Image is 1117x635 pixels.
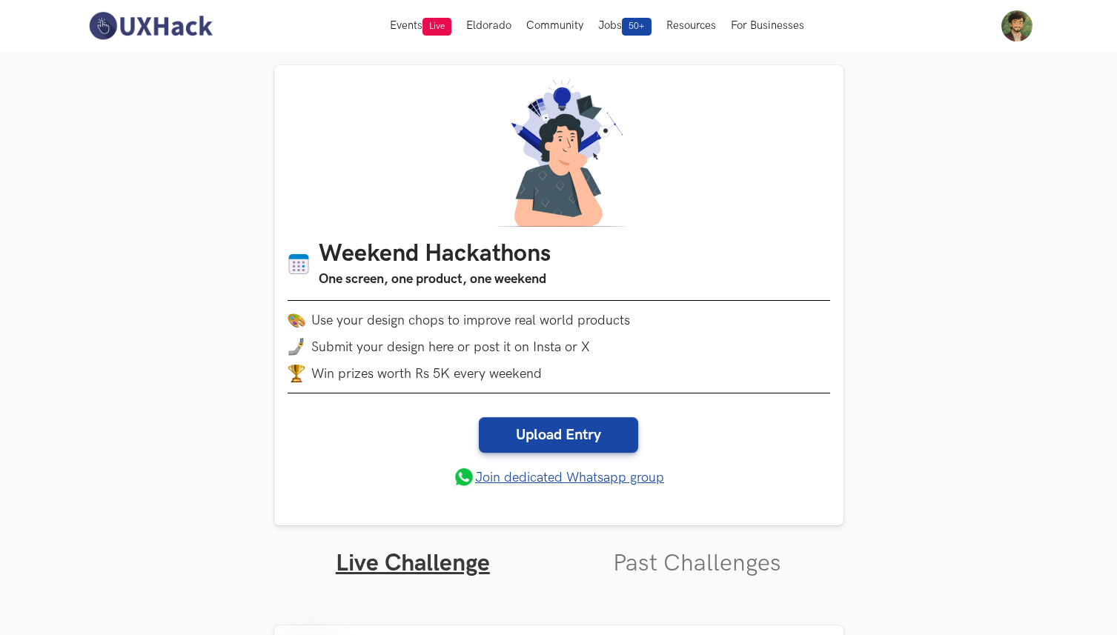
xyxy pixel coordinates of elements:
span: Submit your design here or post it on Insta or X [311,339,590,355]
span: 50+ [622,18,652,36]
a: Past Challenges [613,549,781,578]
img: trophy.png [288,365,305,382]
li: Win prizes worth Rs 5K every weekend [288,365,830,382]
img: UXHack-logo.png [84,10,216,41]
img: mobile-in-hand.png [288,338,305,356]
a: Join dedicated Whatsapp group [453,466,664,488]
span: Live [422,18,451,36]
a: Upload Entry [479,417,638,453]
li: Use your design chops to improve real world products [288,311,830,329]
ul: Tabs Interface [274,525,843,578]
img: Your profile pic [1001,10,1033,41]
img: palette.png [288,311,305,329]
h3: One screen, one product, one weekend [319,269,551,290]
img: whatsapp.png [453,466,475,488]
img: Calendar icon [288,253,310,276]
h1: Weekend Hackathons [319,240,551,269]
img: A designer thinking [488,79,630,227]
a: Live Challenge [336,549,490,578]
